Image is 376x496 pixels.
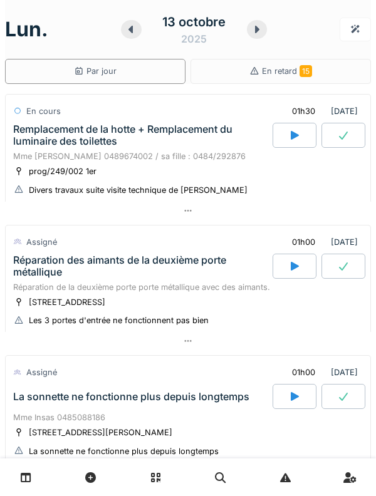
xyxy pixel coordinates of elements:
div: 01h00 [292,366,315,378]
div: Réparation de la deuxième porte porte métallique avec des aimants. [13,281,363,293]
div: [DATE] [281,100,363,123]
span: 15 [300,65,312,77]
div: En cours [26,105,61,117]
div: La sonnette ne fonctionne plus depuis longtemps [29,445,219,457]
div: Mme [PERSON_NAME] 0489674002 / sa fille : 0484/292876 [13,150,363,162]
div: La sonnette ne fonctionne plus depuis longtemps [13,391,249,403]
div: [DATE] [281,230,363,254]
div: 2025 [181,31,207,46]
div: Les 3 portes d'entrée ne fonctionnent pas bien [29,314,209,326]
div: Assigné [26,366,57,378]
div: Réparation des aimants de la deuxième porte métallique [13,254,270,278]
div: [DATE] [281,361,363,384]
div: Mme Insas 0485088186 [13,411,363,423]
div: Assigné [26,236,57,248]
div: Divers travaux suite visite technique de [PERSON_NAME] [29,184,248,196]
span: En retard [262,66,312,76]
div: Remplacement de la hotte + Remplacement du luminaire des toilettes [13,123,270,147]
div: [STREET_ADDRESS][PERSON_NAME] [29,426,172,438]
div: prog/249/002 1er [29,165,97,177]
div: 13 octobre [162,13,226,31]
div: 01h30 [292,105,315,117]
div: [STREET_ADDRESS] [29,296,105,308]
div: Par jour [74,65,117,77]
h1: lun. [5,18,48,41]
div: 01h00 [292,236,315,248]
